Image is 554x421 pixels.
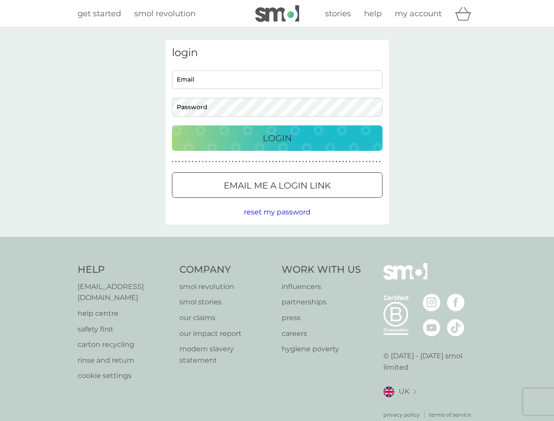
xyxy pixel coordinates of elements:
[78,308,171,319] a: help centre
[362,160,364,164] p: ●
[296,160,297,164] p: ●
[319,160,321,164] p: ●
[179,160,180,164] p: ●
[252,160,254,164] p: ●
[447,319,465,336] img: visit the smol Tiktok page
[279,160,281,164] p: ●
[286,160,287,164] p: ●
[175,160,177,164] p: ●
[255,160,257,164] p: ●
[282,160,284,164] p: ●
[259,160,261,164] p: ●
[235,160,237,164] p: ●
[182,160,183,164] p: ●
[292,160,294,164] p: ●
[299,160,300,164] p: ●
[369,160,371,164] p: ●
[172,172,382,198] button: Email me a login link
[242,160,244,164] p: ●
[383,386,394,397] img: UK flag
[315,160,317,164] p: ●
[325,160,327,164] p: ●
[282,328,361,339] p: careers
[78,370,171,382] a: cookie settings
[356,160,357,164] p: ●
[218,160,220,164] p: ●
[447,294,465,311] img: visit the smol Facebook page
[322,160,324,164] p: ●
[379,160,381,164] p: ●
[224,178,331,193] p: Email me a login link
[395,7,442,20] a: my account
[212,160,214,164] p: ●
[78,339,171,350] a: carton recycling
[423,294,440,311] img: visit the smol Instagram page
[289,160,290,164] p: ●
[78,281,171,303] a: [EMAIL_ADDRESS][DOMAIN_NAME]
[229,160,230,164] p: ●
[423,319,440,336] img: visit the smol Youtube page
[192,160,193,164] p: ●
[312,160,314,164] p: ●
[179,328,273,339] a: our impact report
[352,160,354,164] p: ●
[372,160,374,164] p: ●
[383,350,477,373] p: © [DATE] - [DATE] smol limited
[225,160,227,164] p: ●
[179,281,273,293] a: smol revolution
[282,296,361,308] a: partnerships
[282,343,361,355] a: hygiene poverty
[383,263,427,293] img: smol
[179,296,273,308] a: smol stories
[262,160,264,164] p: ●
[195,160,197,164] p: ●
[395,9,442,18] span: my account
[199,160,200,164] p: ●
[172,160,174,164] p: ●
[172,125,382,151] button: Login
[399,386,409,397] span: UK
[346,160,347,164] p: ●
[134,7,196,20] a: smol revolution
[364,9,382,18] span: help
[215,160,217,164] p: ●
[325,7,351,20] a: stories
[255,5,299,22] img: smol
[189,160,190,164] p: ●
[239,160,240,164] p: ●
[179,343,273,366] p: modern slavery statement
[78,355,171,366] a: rinse and return
[414,389,416,394] img: select a new location
[269,160,271,164] p: ●
[366,160,368,164] p: ●
[208,160,210,164] p: ●
[78,324,171,335] a: safety first
[232,160,234,164] p: ●
[309,160,311,164] p: ●
[376,160,378,164] p: ●
[179,263,273,277] h4: Company
[306,160,307,164] p: ●
[245,160,247,164] p: ●
[249,160,250,164] p: ●
[429,410,471,419] a: terms of service
[134,9,196,18] span: smol revolution
[455,5,477,22] div: basket
[272,160,274,164] p: ●
[78,7,121,20] a: get started
[325,9,351,18] span: stories
[282,281,361,293] a: influencers
[202,160,204,164] p: ●
[244,207,311,218] button: reset my password
[185,160,187,164] p: ●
